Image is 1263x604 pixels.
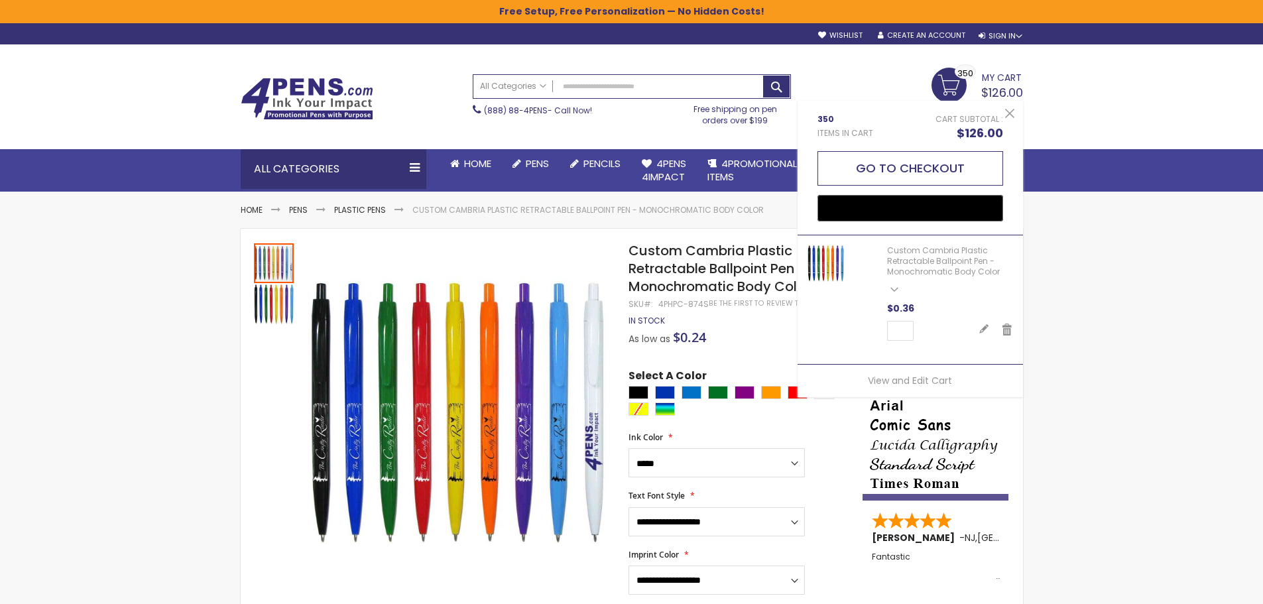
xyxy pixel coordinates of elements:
a: (888) 88-4PENS [484,105,548,116]
a: 4Pens4impact [631,149,697,192]
a: View and Edit Cart [868,374,952,387]
div: Custom Cambria Plastic Retractable Ballpoint Pen - Monochromatic Body Color [254,242,295,283]
div: Blue [655,386,675,399]
span: Cart Subtotal [935,113,999,125]
div: Assorted [655,402,675,416]
span: Home [464,156,491,170]
span: Pens [526,156,549,170]
a: Home [241,204,263,215]
a: 4PROMOTIONALITEMS [697,149,808,192]
a: Pens [502,149,560,178]
a: Home [440,149,502,178]
span: Items in Cart [817,128,873,139]
img: 4Pens Custom Pens and Promotional Products [241,78,373,120]
a: Pens [289,204,308,215]
span: 4Pens 4impact [642,156,686,184]
a: $126.00 350 [932,68,1023,101]
span: Text Font Style [629,490,685,501]
div: Purple [735,386,754,399]
span: $126.00 [981,84,1023,101]
button: Buy with GPay [817,195,1003,221]
a: All Categories [473,75,553,97]
span: As low as [629,332,670,345]
div: Black [629,386,648,399]
img: Custom Cambria Plastic Retractable Ballpoint Pen - Monochromatic Body Color [308,261,611,564]
div: Free shipping on pen orders over $199 [680,99,791,125]
span: [GEOGRAPHIC_DATA] [977,531,1075,544]
span: 350 [957,67,973,80]
button: Go to Checkout [817,151,1003,186]
span: Select A Color [629,369,707,387]
img: Custom Cambria Plastic Retractable Ballpoint Pen - Monochromatic Body Color [254,284,294,324]
a: Plastic Pens [334,204,386,215]
span: NJ [965,531,975,544]
span: $126.00 [957,125,1003,141]
span: 350 [817,114,873,125]
span: In stock [629,315,665,326]
div: Green [708,386,728,399]
div: Fantastic [872,552,1000,581]
a: Pencils [560,149,631,178]
span: Pencils [583,156,621,170]
a: Be the first to review this product [709,298,848,308]
div: Orange [761,386,781,399]
span: [PERSON_NAME] [872,531,959,544]
a: Custom Cambria Plastic Retractable Ballpoint Pen - Monochromatic Body Color [887,245,1000,277]
div: Custom Cambria Plastic Retractable Ballpoint Pen - Monochromatic Body Color [254,283,294,324]
div: Blue Light [682,386,701,399]
span: Imprint Color [629,549,679,560]
div: All Categories [241,149,426,189]
div: Sign In [979,31,1022,41]
span: - Call Now! [484,105,592,116]
a: Create an Account [878,30,965,40]
strong: SKU [629,298,653,310]
span: 4PROMOTIONAL ITEMS [707,156,797,184]
span: Custom Cambria Plastic Retractable Ballpoint Pen - Monochromatic Body Color [629,241,810,296]
img: font-personalization-examples [863,373,1008,501]
span: - , [959,531,1075,544]
div: Availability [629,316,665,326]
li: Custom Cambria Plastic Retractable Ballpoint Pen - Monochromatic Body Color [412,205,764,215]
div: 4PHPC-874S [658,299,709,310]
span: All Categories [480,81,546,91]
div: Red [788,386,808,399]
span: Ink Color [629,432,663,443]
a: Wishlist [818,30,863,40]
img: Custom Cambria Plastic Retractable Ballpoint Pen - Monochromatic Body Color-Assorted [808,245,844,282]
span: $0.24 [673,328,706,346]
span: $0.36 [887,302,914,315]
